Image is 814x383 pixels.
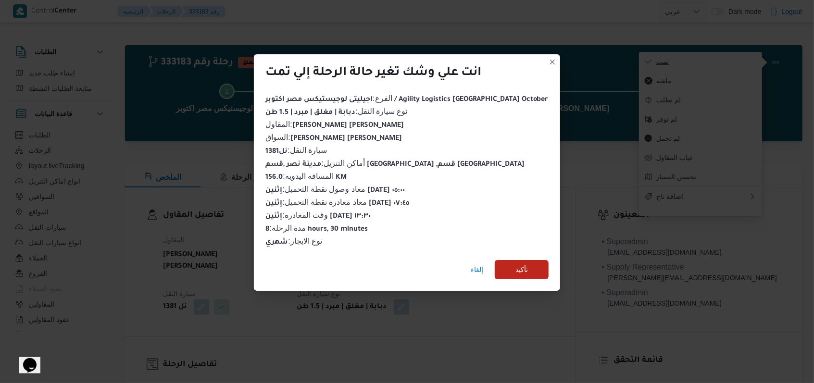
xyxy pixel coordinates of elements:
[265,211,371,219] span: وقت المغادره :
[265,120,403,128] span: المقاول :
[547,56,558,68] button: Closes this modal window
[265,226,368,234] b: 8 hours, 30 minutes
[265,237,322,245] span: نوع الايجار :
[265,148,288,156] b: نل1381
[265,213,371,221] b: إثنين [DATE] ١٣:٣٠
[265,185,405,193] span: معاد وصول نقطة التحميل :
[290,135,402,143] b: [PERSON_NAME] [PERSON_NAME]
[265,239,288,247] b: شهري
[467,260,487,279] button: إلغاء
[265,174,347,182] b: 156.0 KM
[265,146,327,154] span: سيارة النقل :
[265,133,401,141] span: السواق :
[265,224,368,232] span: مدة الرحلة :
[265,159,525,167] span: أماكن التنزيل :
[265,161,525,169] b: مدينة نصر ,قسم [GEOGRAPHIC_DATA] ,قسم [GEOGRAPHIC_DATA]
[471,264,483,275] span: إلغاء
[515,264,528,275] span: تأكيد
[265,172,347,180] span: المسافه اليدويه :
[265,66,481,81] div: انت علي وشك تغير حالة الرحلة إلي تمت
[265,200,409,208] b: إثنين [DATE] ٠٧:٤٥
[265,96,548,104] b: اجيليتى لوجيستيكس مصر اكتوبر / Agility Logistics [GEOGRAPHIC_DATA] October
[265,198,409,206] span: معاد مغادرة نقطة التحميل :
[265,94,548,102] span: الفرع :
[265,187,405,195] b: إثنين [DATE] ٠٥:٠٠
[265,107,407,115] span: نوع سيارة النقل :
[292,122,404,130] b: [PERSON_NAME] [PERSON_NAME]
[265,109,355,117] b: دبابة | مغلق | مبرد | 1.5 طن
[10,345,40,373] iframe: chat widget
[495,260,549,279] button: تأكيد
